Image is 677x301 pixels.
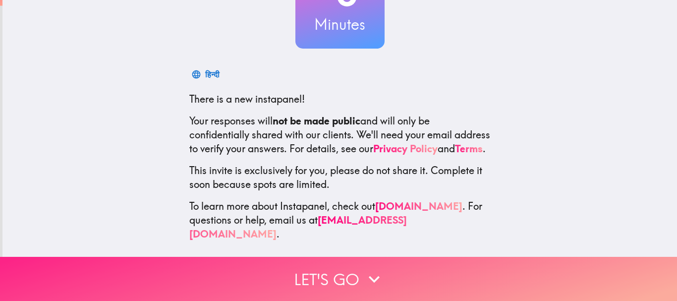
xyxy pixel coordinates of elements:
b: not be made public [273,115,360,127]
a: [EMAIL_ADDRESS][DOMAIN_NAME] [189,214,407,240]
div: हिन्दी [205,67,220,81]
button: हिन्दी [189,64,224,84]
p: To learn more about Instapanel, check out . For questions or help, email us at . [189,199,491,241]
a: [DOMAIN_NAME] [375,200,462,212]
a: Terms [455,142,483,155]
p: This invite is exclusively for you, please do not share it. Complete it soon because spots are li... [189,164,491,191]
p: Your responses will and will only be confidentially shared with our clients. We'll need your emai... [189,114,491,156]
a: Privacy Policy [373,142,438,155]
span: There is a new instapanel! [189,93,305,105]
h3: Minutes [295,14,385,35]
